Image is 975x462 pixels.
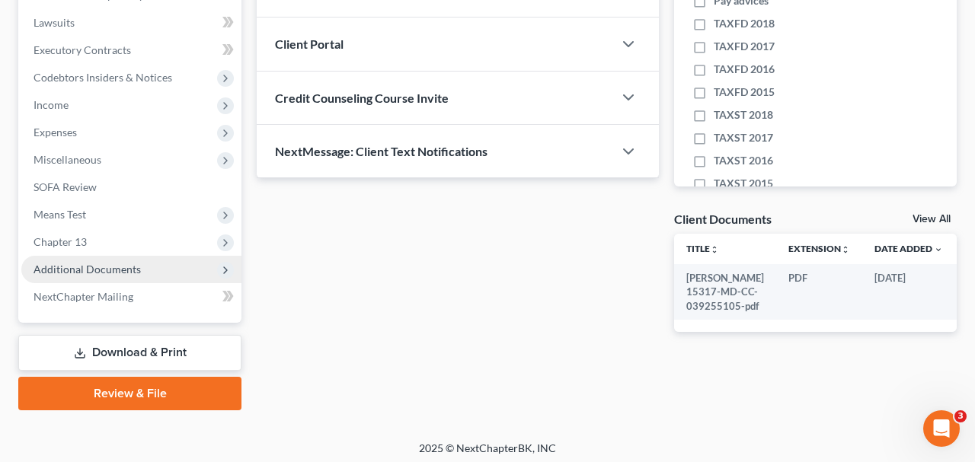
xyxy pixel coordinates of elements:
[674,264,776,320] td: [PERSON_NAME] 15317-MD-CC-039255105-pdf
[934,245,943,254] i: expand_more
[34,43,131,56] span: Executory Contracts
[34,180,97,193] span: SOFA Review
[714,84,775,100] span: TAXFD 2015
[874,243,943,254] a: Date Added expand_more
[714,107,773,123] span: TAXST 2018
[34,263,141,276] span: Additional Documents
[21,283,241,311] a: NextChapter Mailing
[913,214,951,225] a: View All
[21,37,241,64] a: Executory Contracts
[275,37,344,51] span: Client Portal
[923,410,960,447] iframe: Intercom live chat
[34,126,77,139] span: Expenses
[34,235,87,248] span: Chapter 13
[34,71,172,84] span: Codebtors Insiders & Notices
[862,264,955,320] td: [DATE]
[714,176,773,191] span: TAXST 2015
[714,39,775,54] span: TAXFD 2017
[841,245,850,254] i: unfold_more
[954,410,967,422] span: 3
[674,211,772,227] div: Client Documents
[686,243,719,254] a: Titleunfold_more
[34,153,101,166] span: Miscellaneous
[710,245,719,254] i: unfold_more
[714,153,773,168] span: TAXST 2016
[34,208,86,221] span: Means Test
[788,243,850,254] a: Extensionunfold_more
[34,290,133,303] span: NextChapter Mailing
[34,98,69,111] span: Income
[34,16,75,29] span: Lawsuits
[714,130,773,145] span: TAXST 2017
[21,174,241,201] a: SOFA Review
[21,9,241,37] a: Lawsuits
[714,16,775,31] span: TAXFD 2018
[18,377,241,410] a: Review & File
[275,144,487,158] span: NextMessage: Client Text Notifications
[18,335,241,371] a: Download & Print
[275,91,449,105] span: Credit Counseling Course Invite
[776,264,862,320] td: PDF
[714,62,775,77] span: TAXFD 2016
